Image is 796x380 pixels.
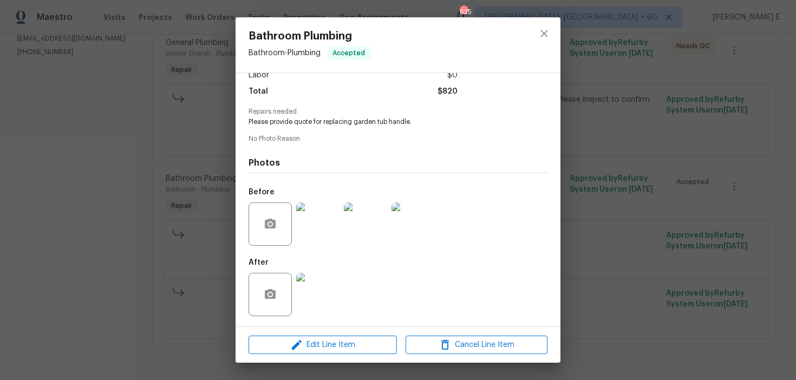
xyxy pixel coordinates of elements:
[249,188,275,196] h5: Before
[328,48,369,58] span: Accepted
[249,259,269,266] h5: After
[249,68,269,83] span: Labor
[249,336,397,355] button: Edit Line Item
[249,108,547,115] span: Repairs needed
[249,117,518,127] span: Please provide quote for replacing garden tub handle.
[409,338,544,352] span: Cancel Line Item
[406,336,547,355] button: Cancel Line Item
[438,84,458,100] span: $820
[249,135,547,142] span: No Photo Reason
[249,84,268,100] span: Total
[249,158,547,168] h4: Photos
[249,30,370,42] span: Bathroom Plumbing
[447,68,458,83] span: $0
[249,49,321,57] span: Bathroom - Plumbing
[460,6,467,17] div: 625
[252,338,394,352] span: Edit Line Item
[531,21,557,47] button: close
